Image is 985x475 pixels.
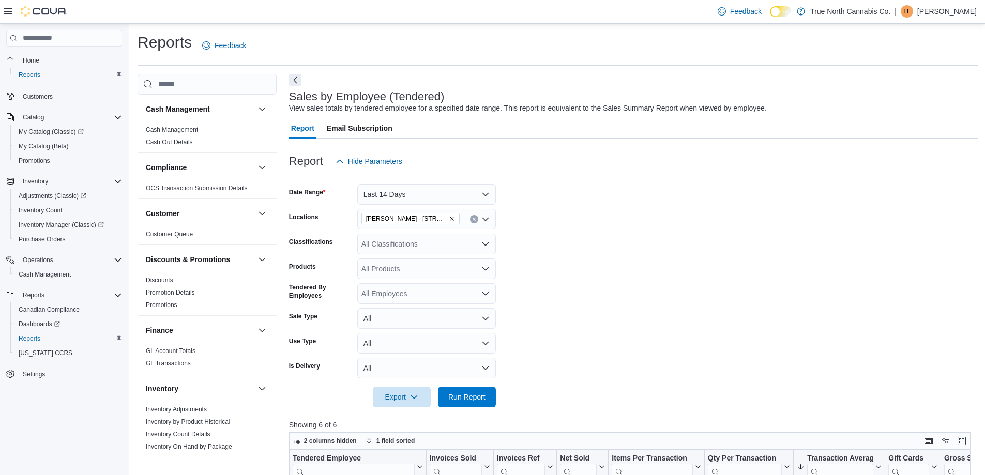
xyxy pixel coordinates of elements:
a: Dashboards [14,318,64,330]
button: 1 field sorted [362,435,419,447]
button: Settings [2,366,126,381]
a: Feedback [714,1,766,22]
button: All [357,358,496,378]
div: Cash Management [138,124,277,152]
button: Last 14 Days [357,184,496,205]
a: GL Account Totals [146,347,195,355]
a: My Catalog (Beta) [14,140,73,152]
div: Invoices Sold [429,454,481,464]
span: Operations [23,256,53,264]
span: Promotion Details [146,288,195,297]
button: Enter fullscreen [956,435,968,447]
div: Compliance [138,182,277,198]
button: Inventory [19,175,52,188]
button: Display options [939,435,951,447]
span: Inventory Adjustments [146,405,207,413]
button: Open list of options [481,240,490,248]
button: Finance [256,324,268,336]
p: [PERSON_NAME] [917,5,977,18]
span: My Catalog (Classic) [14,126,122,138]
span: Adjustments (Classic) [19,192,86,200]
span: Washington CCRS [14,347,122,359]
a: Cash Management [14,268,75,281]
span: Inventory [19,175,122,188]
button: Next [289,74,301,86]
button: Customer [146,208,254,219]
div: Net Sold [560,454,597,464]
div: View sales totals by tendered employee for a specified date range. This report is equivalent to t... [289,103,767,114]
div: Gift Cards [888,454,929,464]
a: Customer Queue [146,231,193,238]
span: Promotions [14,155,122,167]
span: Reports [19,71,40,79]
button: Hide Parameters [331,151,406,172]
a: OCS Transaction Submission Details [146,185,248,192]
button: Home [2,53,126,68]
a: Feedback [198,35,250,56]
button: Inventory [2,174,126,189]
span: [US_STATE] CCRS [19,349,72,357]
button: Cash Management [146,104,254,114]
span: Email Subscription [327,118,392,139]
span: Settings [19,367,122,380]
a: Inventory On Hand by Package [146,443,232,450]
a: My Catalog (Classic) [10,125,126,139]
span: Settings [23,370,45,378]
a: My Catalog (Classic) [14,126,88,138]
label: Locations [289,213,319,221]
h3: Report [289,155,323,167]
span: Cash Management [14,268,122,281]
span: Run Report [448,392,486,402]
button: Run Report [438,387,496,407]
label: Sale Type [289,312,317,320]
div: Finance [138,345,277,374]
span: Customers [19,89,122,102]
span: Adjustments (Classic) [14,190,122,202]
span: Cash Management [146,126,198,134]
div: Transaction Average [807,454,873,464]
div: Customer [138,228,277,244]
a: Cash Out Details [146,139,193,146]
span: 1 field sorted [376,437,415,445]
span: [PERSON_NAME] - [STREET_ADDRESS] [366,213,447,224]
a: Inventory by Product Historical [146,418,230,425]
input: Dark Mode [770,6,792,17]
button: Keyboard shortcuts [922,435,935,447]
button: Cash Management [10,267,126,282]
label: Products [289,263,316,271]
a: Inventory Adjustments [146,406,207,413]
span: Customer Queue [146,230,193,238]
span: Hamilton - 326 Ottawa St N [361,213,460,224]
div: Items Per Transaction [612,454,693,464]
div: Isabella Thompson [901,5,913,18]
button: Catalog [2,110,126,125]
h3: Discounts & Promotions [146,254,230,265]
span: Canadian Compliance [19,305,80,314]
h3: Sales by Employee (Tendered) [289,90,445,103]
button: Inventory [146,384,254,394]
span: Inventory Count [14,204,122,217]
span: Home [23,56,39,65]
span: Reports [23,291,44,299]
span: Cash Management [19,270,71,279]
span: Customers [23,93,53,101]
h3: Compliance [146,162,187,173]
a: Canadian Compliance [14,303,84,316]
span: Discounts [146,276,173,284]
span: Promotions [146,301,177,309]
label: Date Range [289,188,326,196]
span: GL Account Totals [146,347,195,355]
button: Open list of options [481,215,490,223]
button: Reports [19,289,49,301]
nav: Complex example [6,49,122,408]
span: Dashboards [14,318,122,330]
button: Catalog [19,111,48,124]
button: Reports [10,331,126,346]
span: OCS Transaction Submission Details [146,184,248,192]
button: Reports [10,68,126,82]
span: Reports [19,289,122,301]
button: Inventory [256,382,268,395]
p: | [895,5,897,18]
button: Customer [256,207,268,220]
span: Dashboards [19,320,60,328]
